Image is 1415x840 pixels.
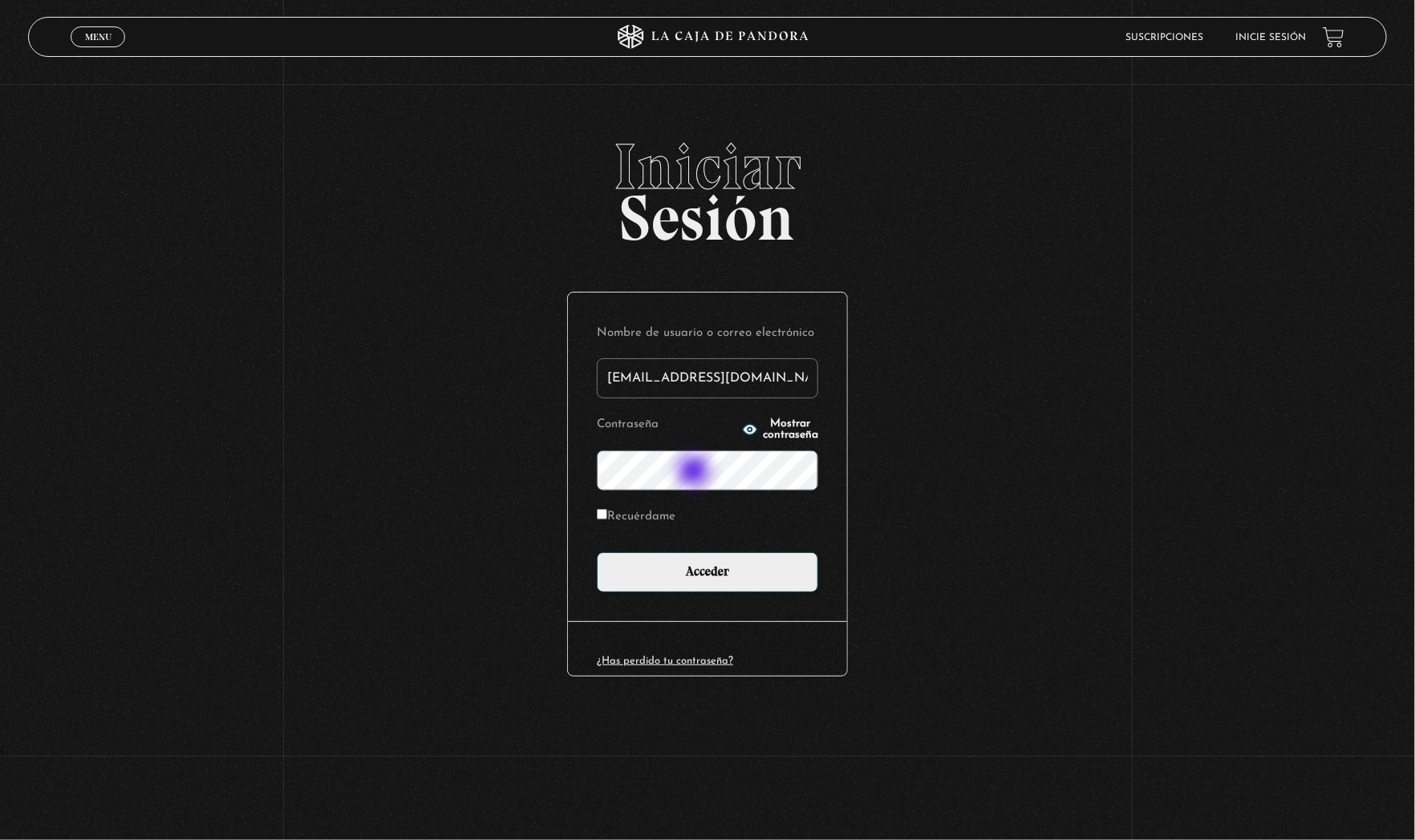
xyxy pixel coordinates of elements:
input: Recuérdame [597,509,607,519]
a: ¿Has perdido tu contraseña? [597,656,733,666]
label: Recuérdame [597,505,675,530]
span: Mostrar contraseña [763,418,818,441]
a: Suscripciones [1126,33,1204,42]
label: Contraseña [597,413,737,438]
span: Iniciar [28,135,1386,199]
button: Mostrar contraseña [742,418,818,441]
label: Nombre de usuario o correo electrónico [597,321,818,346]
input: Acceder [597,552,818,592]
a: Inicie sesión [1236,33,1307,42]
h2: Sesión [28,135,1386,237]
span: Cerrar [79,46,117,57]
a: View your shopping cart [1323,26,1344,47]
span: Menu [85,32,111,42]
